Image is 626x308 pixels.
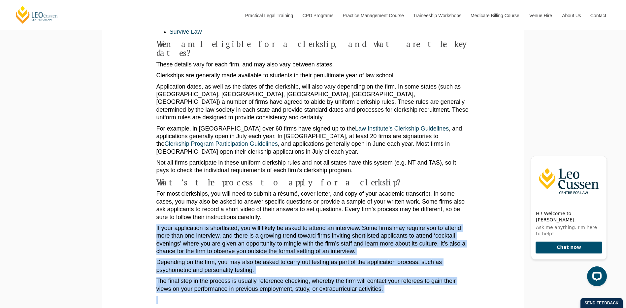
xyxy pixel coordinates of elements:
a: Clerkship Program Participation Guidelines [165,140,278,147]
p: If your application is shortlisted, you will likely be asked to attend an interview. Some firms m... [156,224,470,255]
p: For example, in [GEOGRAPHIC_DATA] over 60 firms have signed up to the , and applications generall... [156,125,470,156]
p: Depending on the firm, you may also be asked to carry out testing as part of the application proc... [156,258,470,274]
a: About Us [557,1,585,30]
h4: When am I eligible for a clerkship, and what are the key dates? [156,39,470,58]
p: Not all firms participate in these uniform clerkship rules and not all states have this system (e... [156,159,470,174]
a: Practical Legal Training [240,1,298,30]
p: These details vary for each firm, and may also vary between states. [156,61,470,68]
p: Clerkships are generally made available to students in their penultimate year of law school. [156,72,470,79]
a: Traineeship Workshops [408,1,466,30]
a: Venue Hire [524,1,557,30]
p: Application dates, as well as the dates of the clerkship, will also vary depending on the firm. I... [156,83,470,122]
a: [PERSON_NAME] Centre for Law [15,5,59,24]
a: Practice Management Course [338,1,408,30]
a: Medicare Billing Course [466,1,524,30]
a: Survive Law [170,28,202,35]
a: Law Institute’s Clerkship Guidelines [355,125,449,132]
a: CPD Programs [297,1,338,30]
p: The final step in the process is usually reference checking, whereby the firm will contact your r... [156,277,470,293]
iframe: LiveChat chat widget [526,150,610,291]
p: For most clerkships, you will need to submit a résumé, cover letter, and copy of your academic tr... [156,190,470,221]
h4: What’s the process to apply for a clerkship? [156,178,470,187]
a: Contact [585,1,611,30]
